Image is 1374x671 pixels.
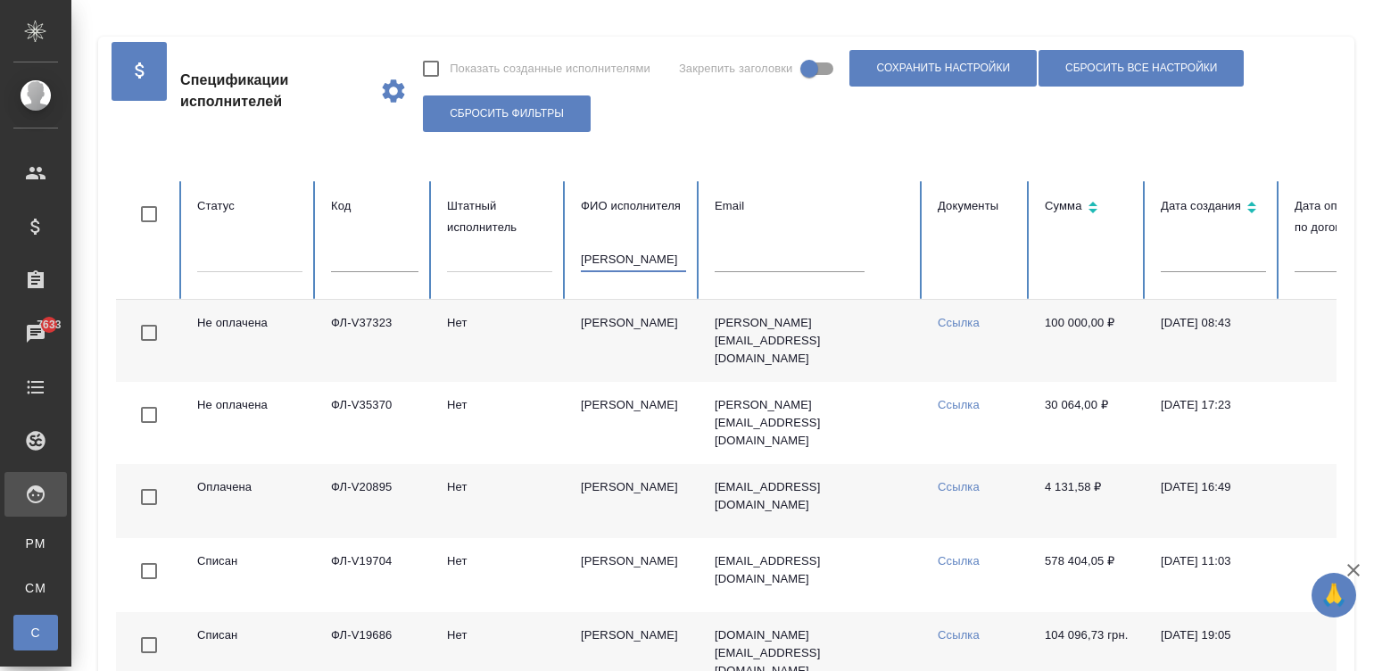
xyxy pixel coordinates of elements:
[22,579,49,597] span: CM
[1319,576,1349,614] span: 🙏
[567,538,700,612] td: [PERSON_NAME]
[1312,573,1356,617] button: 🙏
[4,311,67,356] a: 7633
[450,106,564,121] span: Сбросить фильтры
[1045,195,1132,221] div: Сортировка
[317,300,433,382] td: ФЛ-V37323
[183,300,317,382] td: Не оплачена
[433,538,567,612] td: Нет
[938,554,980,567] a: Ссылка
[433,300,567,382] td: Нет
[1030,464,1146,538] td: 4 131,58 ₽
[130,314,168,352] span: Toggle Row Selected
[26,316,71,334] span: 7633
[331,195,418,217] div: Код
[130,552,168,590] span: Toggle Row Selected
[130,396,168,434] span: Toggle Row Selected
[130,626,168,664] span: Toggle Row Selected
[1030,300,1146,382] td: 100 000,00 ₽
[1146,300,1280,382] td: [DATE] 08:43
[22,624,49,642] span: С
[317,464,433,538] td: ФЛ-V20895
[715,195,909,217] div: Email
[567,300,700,382] td: [PERSON_NAME]
[1030,382,1146,464] td: 30 064,00 ₽
[183,382,317,464] td: Не оплачена
[1161,195,1266,221] div: Сортировка
[197,195,302,217] div: Статус
[183,464,317,538] td: Оплачена
[433,382,567,464] td: Нет
[13,526,58,561] a: PM
[700,300,923,382] td: [PERSON_NAME][EMAIL_ADDRESS][DOMAIN_NAME]
[183,538,317,612] td: Списан
[849,50,1037,87] button: Сохранить настройки
[1146,464,1280,538] td: [DATE] 16:49
[423,95,591,132] button: Сбросить фильтры
[700,464,923,538] td: [EMAIL_ADDRESS][DOMAIN_NAME]
[1039,50,1244,87] button: Сбросить все настройки
[433,464,567,538] td: Нет
[938,398,980,411] a: Ссылка
[679,60,793,78] span: Закрепить заголовки
[180,70,365,112] span: Спецификации исполнителей
[567,464,700,538] td: [PERSON_NAME]
[450,60,650,78] span: Показать созданные исполнителями
[1146,538,1280,612] td: [DATE] 11:03
[130,478,168,516] span: Toggle Row Selected
[567,382,700,464] td: [PERSON_NAME]
[1030,538,1146,612] td: 578 404,05 ₽
[1146,382,1280,464] td: [DATE] 17:23
[22,534,49,552] span: PM
[13,570,58,606] a: CM
[700,538,923,612] td: [EMAIL_ADDRESS][DOMAIN_NAME]
[447,195,552,238] div: Штатный исполнитель
[13,615,58,650] a: С
[317,382,433,464] td: ФЛ-V35370
[876,61,1010,76] span: Сохранить настройки
[938,628,980,642] a: Ссылка
[1065,61,1217,76] span: Сбросить все настройки
[938,316,980,329] a: Ссылка
[581,195,686,217] div: ФИО исполнителя
[700,382,923,464] td: [PERSON_NAME][EMAIL_ADDRESS][DOMAIN_NAME]
[938,195,1016,217] div: Документы
[317,538,433,612] td: ФЛ-V19704
[938,480,980,493] a: Ссылка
